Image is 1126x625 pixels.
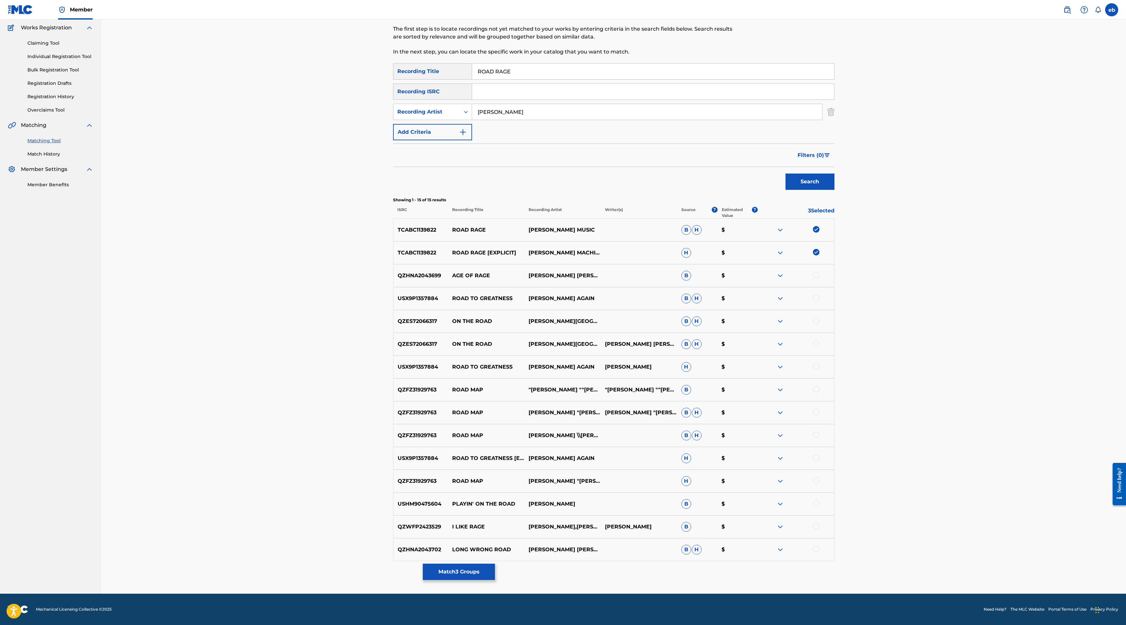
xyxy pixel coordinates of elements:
p: Writer(s) [601,207,677,219]
img: expand [776,340,784,348]
p: [PERSON_NAME] [601,523,677,531]
p: QZFZ31929763 [393,432,448,439]
p: ON THE ROAD [448,340,524,348]
img: expand [776,295,784,302]
p: $ [717,432,758,439]
p: [PERSON_NAME] AGAIN [524,363,601,371]
img: expand [776,477,784,485]
p: ROAD MAP [448,477,524,485]
img: Member Settings [8,165,16,173]
p: $ [717,386,758,394]
p: [PERSON_NAME] [PERSON_NAME] [524,272,601,280]
p: $ [717,363,758,371]
span: H [681,476,691,486]
p: [PERSON_NAME] [PERSON_NAME] [524,546,601,554]
span: Filters ( 0 ) [798,151,824,159]
p: ROAD MAP [448,409,524,417]
p: [PERSON_NAME][GEOGRAPHIC_DATA] [524,317,601,325]
p: $ [717,409,758,417]
p: [PERSON_NAME] \\[PERSON_NAME] [524,432,601,439]
p: [PERSON_NAME][GEOGRAPHIC_DATA] [524,340,601,348]
div: Notifications [1095,7,1101,13]
p: USX9P1357884 [393,454,448,462]
p: ON THE ROAD [448,317,524,325]
img: expand [776,386,784,394]
span: H [692,225,702,235]
span: B [681,316,691,326]
p: I LIKE RAGE [448,523,524,531]
img: filter [824,153,830,157]
img: expand [776,523,784,531]
span: Works Registration [21,24,72,32]
img: Top Rightsholder [58,6,66,14]
span: ? [712,207,718,213]
iframe: Resource Center [1108,458,1126,510]
img: 9d2ae6d4665cec9f34b9.svg [459,128,467,136]
p: PLAYIN' ON THE ROAD [448,500,524,508]
button: Match3 Groups [423,564,495,580]
p: ROAD MAP [448,386,524,394]
button: Add Criteria [393,124,472,140]
p: [PERSON_NAME] "[PERSON_NAME]" [601,409,677,417]
p: $ [717,546,758,554]
img: expand [776,500,784,508]
span: B [681,271,691,281]
a: Portal Terms of Use [1048,606,1086,612]
p: [PERSON_NAME] "[PERSON_NAME]" [524,409,601,417]
span: B [681,522,691,532]
span: Member Settings [21,165,67,173]
p: ROAD TO GREATNESS [448,295,524,302]
span: Matching [21,121,46,129]
p: QZFZ31929763 [393,409,448,417]
img: deselect [813,226,819,233]
img: logo [8,605,28,613]
a: Need Help? [984,606,1007,612]
p: Recording Artist [524,207,601,219]
p: TCABC1139822 [393,226,448,234]
span: Member [70,6,93,13]
span: B [681,339,691,349]
a: Privacy Policy [1090,606,1118,612]
img: Delete Criterion [827,104,834,120]
p: Estimated Value [722,207,752,219]
div: User Menu [1105,3,1118,16]
p: "[PERSON_NAME] ""[PERSON_NAME]""" [601,386,677,394]
span: H [692,339,702,349]
img: Matching [8,121,16,129]
p: ISRC [393,207,448,219]
p: $ [717,500,758,508]
a: Match History [27,151,93,158]
p: QZES72066317 [393,340,448,348]
p: $ [717,340,758,348]
span: B [681,225,691,235]
p: USX9P1357884 [393,363,448,371]
a: Claiming Tool [27,40,93,47]
span: B [681,294,691,303]
a: Public Search [1061,3,1074,16]
span: H [681,248,691,258]
img: expand [776,317,784,325]
span: H [692,294,702,303]
div: Chat Widget [1093,594,1126,625]
p: $ [717,523,758,531]
p: LONG WRONG ROAD [448,546,524,554]
img: expand [776,432,784,439]
img: expand [776,226,784,234]
span: H [692,316,702,326]
p: USX9P1357884 [393,295,448,302]
img: expand [86,24,93,32]
img: expand [776,363,784,371]
a: Matching Tool [27,137,93,144]
img: expand [776,546,784,554]
p: [PERSON_NAME] [601,363,677,371]
p: Showing 1 - 15 of 15 results [393,197,834,203]
p: [PERSON_NAME] "[PERSON_NAME]" [524,477,601,485]
img: expand [776,272,784,280]
div: Recording Artist [397,108,456,116]
p: USHM90475604 [393,500,448,508]
img: deselect [813,249,819,255]
p: QZFZ31929763 [393,477,448,485]
img: help [1080,6,1088,14]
